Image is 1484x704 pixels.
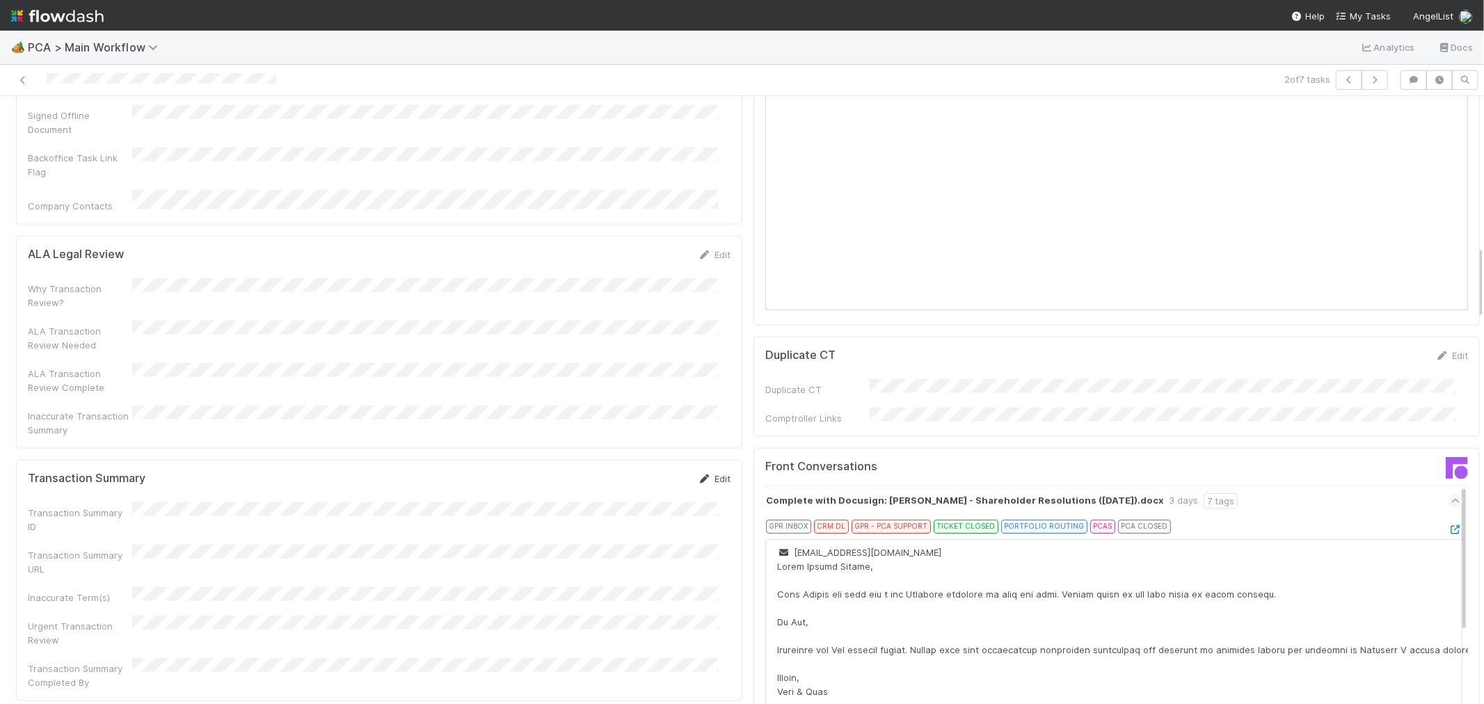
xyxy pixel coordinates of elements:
[28,506,132,534] div: Transaction Summary ID
[1291,9,1325,23] div: Help
[28,248,124,262] h5: ALA Legal Review
[1435,350,1468,361] a: Edit
[814,520,849,534] div: CRM DL
[1204,493,1238,509] div: 7 tags
[1413,10,1453,22] span: AngelList
[28,472,145,486] h5: Transaction Summary
[28,151,132,179] div: Backoffice Task Link Flag
[698,473,731,484] a: Edit
[1459,10,1473,24] img: avatar_cbf6e7c1-1692-464b-bc1b-b8582b2cbdce.png
[1360,39,1415,56] a: Analytics
[1169,493,1198,509] div: 3 days
[1446,457,1468,479] img: front-logo-b4b721b83371efbadf0a.svg
[852,520,931,534] div: GPR - PCA SUPPORT
[765,349,836,362] h5: Duplicate CT
[777,547,941,558] span: [EMAIL_ADDRESS][DOMAIN_NAME]
[28,40,165,54] span: PCA > Main Workflow
[28,619,132,647] div: Urgent Transaction Review
[765,411,870,425] div: Comptroller Links
[766,520,811,534] div: GPR INBOX
[28,199,132,213] div: Company Contacts
[28,409,132,437] div: Inaccurate Transaction Summary
[765,460,1106,474] h5: Front Conversations
[11,41,25,53] span: 🏕️
[28,548,132,576] div: Transaction Summary URL
[28,324,132,352] div: ALA Transaction Review Needed
[28,367,132,394] div: ALA Transaction Review Complete
[11,4,104,28] img: logo-inverted-e16ddd16eac7371096b0.svg
[28,591,132,605] div: Inaccurate Term(s)
[1336,10,1391,22] span: My Tasks
[28,109,132,136] div: Signed Offline Document
[1001,520,1087,534] div: PORTFOLIO ROUTING
[934,520,998,534] div: TICKET CLOSED
[1336,9,1391,23] a: My Tasks
[1437,39,1473,56] a: Docs
[1090,520,1115,534] div: PCAS
[28,662,132,689] div: Transaction Summary Completed By
[1284,72,1330,86] span: 2 of 7 tasks
[698,249,731,260] a: Edit
[28,282,132,310] div: Why Transaction Review?
[766,493,1163,509] strong: Complete with Docusign: [PERSON_NAME] - Shareholder Resolutions ([DATE]).docx
[765,383,870,397] div: Duplicate CT
[1118,520,1171,534] div: PCA CLOSED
